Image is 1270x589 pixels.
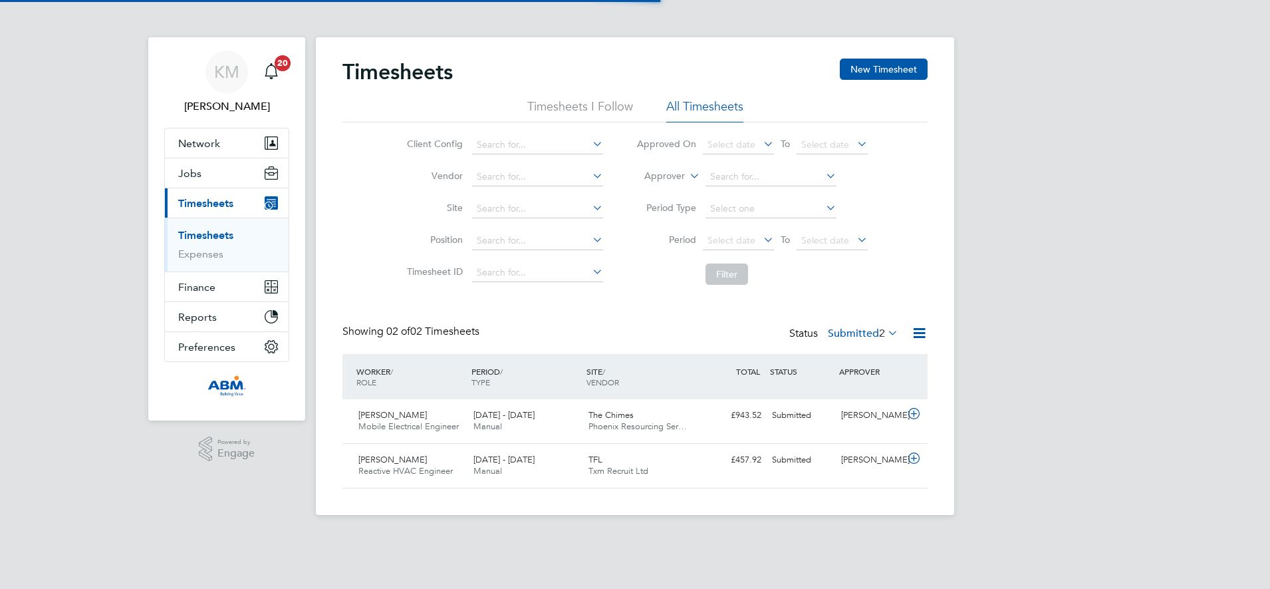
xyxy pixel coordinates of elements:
[636,234,696,246] label: Period
[636,202,696,214] label: Period Type
[588,409,634,421] span: The Chimes
[358,409,427,421] span: [PERSON_NAME]
[403,234,463,246] label: Position
[471,377,490,387] span: TYPE
[472,200,603,218] input: Search for...
[403,266,463,278] label: Timesheet ID
[583,359,698,394] div: SITE
[588,454,602,465] span: TFL
[588,421,687,432] span: Phoenix Resourcing Ser…
[472,136,603,154] input: Search for...
[473,454,535,465] span: [DATE] - [DATE]
[342,59,453,85] h2: Timesheets
[473,409,535,421] span: [DATE] - [DATE]
[801,138,849,150] span: Select date
[217,448,255,459] span: Engage
[353,359,468,394] div: WORKER
[707,138,755,150] span: Select date
[705,200,836,218] input: Select one
[178,167,201,180] span: Jobs
[164,375,289,397] a: Go to home page
[390,366,393,377] span: /
[472,264,603,282] input: Search for...
[165,128,289,158] button: Network
[698,449,767,471] div: £457.92
[165,188,289,218] button: Timesheets
[736,366,760,377] span: TOTAL
[217,437,255,448] span: Powered by
[403,202,463,214] label: Site
[625,170,685,183] label: Approver
[602,366,605,377] span: /
[828,327,898,340] label: Submitted
[836,359,905,383] div: APPROVER
[840,59,928,80] button: New Timesheet
[258,51,285,93] a: 20
[777,231,794,248] span: To
[472,232,603,250] input: Search for...
[165,302,289,331] button: Reports
[214,63,239,81] span: KM
[707,234,755,246] span: Select date
[473,421,502,432] span: Manual
[666,98,743,122] li: All Timesheets
[767,405,836,427] div: Submitted
[165,332,289,361] button: Preferences
[356,377,376,387] span: ROLE
[472,168,603,186] input: Search for...
[801,234,849,246] span: Select date
[358,454,427,465] span: [PERSON_NAME]
[705,168,836,186] input: Search for...
[767,359,836,383] div: STATUS
[767,449,836,471] div: Submitted
[178,229,233,242] a: Timesheets
[403,138,463,150] label: Client Config
[164,98,289,114] span: Karen Mcgovern
[473,465,502,477] span: Manual
[403,170,463,182] label: Vendor
[165,158,289,188] button: Jobs
[164,51,289,114] a: KM[PERSON_NAME]
[275,55,291,71] span: 20
[836,405,905,427] div: [PERSON_NAME]
[836,449,905,471] div: [PERSON_NAME]
[636,138,696,150] label: Approved On
[789,325,901,343] div: Status
[468,359,583,394] div: PERIOD
[148,37,305,421] nav: Main navigation
[199,437,255,462] a: Powered byEngage
[178,197,233,210] span: Timesheets
[386,325,410,338] span: 02 of
[165,272,289,301] button: Finance
[165,218,289,272] div: Timesheets
[586,377,619,387] span: VENDOR
[178,311,217,323] span: Reports
[879,327,885,340] span: 2
[178,281,215,294] span: Finance
[698,405,767,427] div: £943.52
[386,325,479,338] span: 02 Timesheets
[207,375,246,397] img: abm-technical-logo-retina.png
[500,366,503,377] span: /
[358,421,459,432] span: Mobile Electrical Engineer
[705,264,748,285] button: Filter
[358,465,453,477] span: Reactive HVAC Engineer
[588,465,648,477] span: Txm Recruit Ltd
[178,137,220,150] span: Network
[777,135,794,152] span: To
[178,341,235,353] span: Preferences
[527,98,633,122] li: Timesheets I Follow
[178,248,223,260] a: Expenses
[342,325,482,339] div: Showing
